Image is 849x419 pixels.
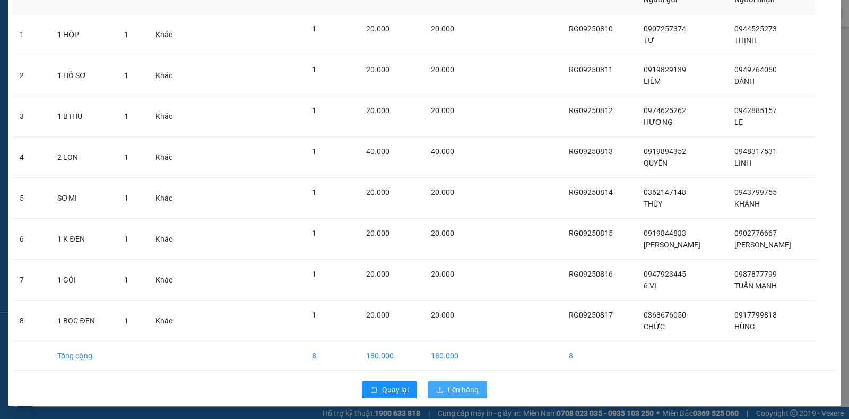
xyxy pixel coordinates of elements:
[734,229,777,237] span: 0902776667
[734,159,751,167] span: LINH
[4,43,80,66] span: Địa chỉ:
[569,229,613,237] span: RG09250815
[312,188,316,196] span: 1
[644,322,665,331] span: CHỨC
[147,301,189,341] td: Khác
[11,260,49,301] td: 7
[49,219,116,260] td: 1 K ĐEN
[147,178,189,219] td: Khác
[81,61,169,84] strong: [STREET_ADDRESS] Châu
[49,137,116,178] td: 2 LON
[428,381,487,398] button: uploadLên hàng
[124,235,128,243] span: 1
[644,24,686,33] span: 0907257374
[644,311,686,319] span: 0368676050
[11,137,49,178] td: 4
[358,341,422,371] td: 180.000
[431,188,454,196] span: 20.000
[312,270,316,278] span: 1
[644,77,661,85] span: LIÊM
[431,270,454,278] span: 20.000
[366,188,389,196] span: 20.000
[734,77,755,85] span: DÀNH
[734,188,777,196] span: 0943799755
[312,106,316,115] span: 1
[644,36,654,45] span: TƯ
[569,311,613,319] span: RG09250817
[147,14,189,55] td: Khác
[366,147,389,156] span: 40.000
[644,241,700,249] span: [PERSON_NAME]
[312,65,316,74] span: 1
[147,260,189,301] td: Khác
[147,219,189,260] td: Khác
[734,106,777,115] span: 0942885157
[560,341,636,371] td: 8
[49,301,116,341] td: 1 BỌC ĐEN
[431,65,454,74] span: 20.000
[49,14,116,55] td: 1 HỘP
[382,384,409,396] span: Quay lại
[431,24,454,33] span: 20.000
[124,112,128,121] span: 1
[644,200,662,208] span: THÚY
[124,317,128,325] span: 1
[422,341,477,371] td: 180.000
[124,71,128,80] span: 1
[366,65,389,74] span: 20.000
[366,24,389,33] span: 20.000
[124,276,128,284] span: 1
[431,229,454,237] span: 20.000
[147,55,189,96] td: Khác
[4,43,80,66] strong: 260A, [PERSON_NAME]
[734,118,743,126] span: LẸ
[49,260,116,301] td: 1 GÓI
[81,49,169,84] span: Địa chỉ:
[569,24,613,33] span: RG09250810
[644,118,673,126] span: HƯƠNG
[49,55,116,96] td: 1 HỒ SƠ
[124,30,128,39] span: 1
[49,178,116,219] td: SƠMI
[644,281,656,290] span: 6 VỊ
[734,311,777,319] span: 0917799818
[431,106,454,115] span: 20.000
[569,188,613,196] span: RG09250814
[11,96,49,137] td: 3
[644,159,668,167] span: QUYỀN
[4,30,59,41] span: VP Rạch Giá
[11,55,49,96] td: 2
[734,36,757,45] span: THỊNH
[370,386,378,395] span: rollback
[436,386,444,395] span: upload
[11,14,49,55] td: 1
[366,106,389,115] span: 20.000
[734,65,777,74] span: 0949764050
[734,241,791,249] span: [PERSON_NAME]
[431,311,454,319] span: 20.000
[147,96,189,137] td: Khác
[644,65,686,74] span: 0919829139
[431,147,454,156] span: 40.000
[11,301,49,341] td: 8
[11,219,49,260] td: 6
[124,194,128,202] span: 1
[569,106,613,115] span: RG09250812
[147,137,189,178] td: Khác
[366,270,389,278] span: 20.000
[362,381,417,398] button: rollbackQuay lại
[366,229,389,237] span: 20.000
[312,311,316,319] span: 1
[49,96,116,137] td: 1 BTHU
[17,5,164,20] strong: NHÀ XE [PERSON_NAME]
[734,147,777,156] span: 0948317531
[11,178,49,219] td: 5
[124,153,128,161] span: 1
[734,281,777,290] span: TUẤN MẠNH
[569,147,613,156] span: RG09250813
[734,270,777,278] span: 0987877799
[644,270,686,278] span: 0947923445
[569,270,613,278] span: RG09250816
[644,106,686,115] span: 0974625262
[734,200,760,208] span: KHÁNH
